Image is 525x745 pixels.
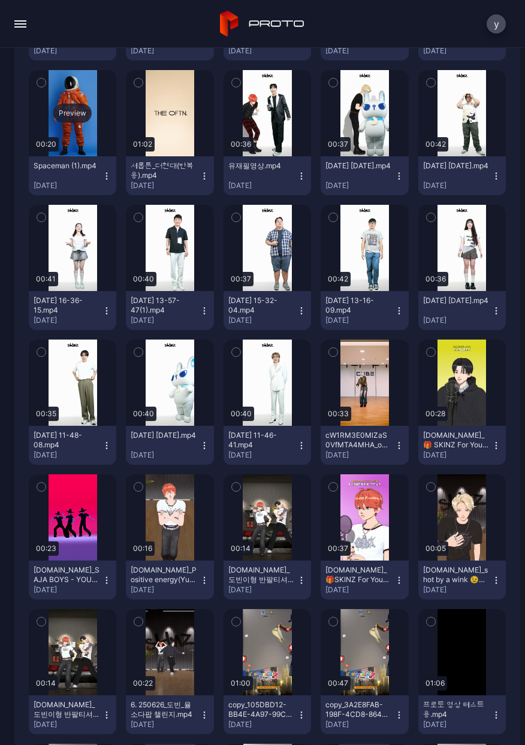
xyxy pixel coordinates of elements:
[325,181,394,190] div: [DATE]
[325,161,391,171] div: 2025-07-27 11-27-32.mp4
[321,291,408,330] button: [DATE] 13-16-09.mp4[DATE]
[228,296,294,315] div: 2025-07-26 15-32-04.mp4
[224,156,311,195] button: 유재필영상.mp4[DATE]
[29,291,116,330] button: [DATE] 16-36-15.mp4[DATE]
[423,296,489,305] div: 2025-07-26 11-27-02.mp4
[34,585,102,595] div: [DATE]
[131,450,199,460] div: [DATE]
[325,700,391,719] div: copy_3A2E8FAB-198F-4CD8-864A-D0EB3B120459.mov
[423,565,489,585] div: SSYouTube.online_shot by a wink 😉🏹 #skinz #스킨즈 #Dael #다엘_1080p.mp4
[228,450,297,460] div: [DATE]
[228,431,294,450] div: 2025-07-26 11-46-41.mp4
[325,720,394,729] div: [DATE]
[228,316,297,325] div: [DATE]
[423,161,489,171] div: 2025-07-26 17-08-24.mp4
[126,426,213,465] button: [DATE] [DATE].mp4[DATE]
[34,296,99,315] div: 2025-07-26 16-36-15.mp4
[131,431,197,440] div: 2025-07-26 11-13-04.mp4
[418,156,506,195] button: [DATE] [DATE].mp4[DATE]
[325,296,391,315] div: 2025-07-26 13-16-09.mp4
[34,450,102,460] div: [DATE]
[321,426,408,465] button: cW1RM3E0MlZaS0VfMTA4MHA_out.mp4[DATE]
[53,104,92,123] div: Preview
[131,181,199,190] div: [DATE]
[418,426,506,465] button: [DOMAIN_NAME]_🎁 SKINZ For You #Cover #[PERSON_NAME] #skinz #KenshiYonezu #[PERSON_NAME]師 #Lemon #...
[131,720,199,729] div: [DATE]
[131,296,197,315] div: 2025-07-26 13-57-47(1).mp4
[34,181,102,190] div: [DATE]
[224,695,311,734] button: copy_105DBD12-BB4E-4A97-99C0-013FC80F8FFD.mov[DATE]
[228,46,297,56] div: [DATE]
[228,565,294,585] div: SSYouTube.online_도빈이형 반팔티셔츠 입은 기념👕🔥 #skinz #dovin #yull #challenge #shorts_1080p(1).mp4
[34,720,102,729] div: [DATE]
[126,291,213,330] button: [DATE] 13-57-47(1).mp4[DATE]
[423,181,491,190] div: [DATE]
[321,561,408,599] button: [DOMAIN_NAME]_🎁SKINZ For You #Cover #YULL #skinz #Yuuri #優里 #driedflowers_1080p.mp4[DATE]
[228,720,297,729] div: [DATE]
[325,585,394,595] div: [DATE]
[131,46,199,56] div: [DATE]
[423,46,491,56] div: [DATE]
[325,431,391,450] div: cW1RM3E0MlZaS0VfMTA4MHA_out.mp4
[325,46,394,56] div: [DATE]
[131,565,197,585] div: SSYouTube.online_Positive energy(Yull ver.)🕺✨ #skinz #스킨즈 #Yull #율 #shorts_1080p.mp4
[487,14,506,34] button: y
[126,695,213,734] button: 6. 250626_도빈_율 소다팝 챌린지.mp4[DATE]
[423,431,489,450] div: SSYouTube.online_🎁 SKINZ For You #Cover #DOVIN #skinz #KenshiYonezu #米津玄師 #Lemon #shorts_1080p.mp4
[131,585,199,595] div: [DATE]
[29,561,116,599] button: [DOMAIN_NAME]_SAJA BOYS - YOUR IDOL by SKINZ #[PERSON_NAME] #[PERSON_NAME] #IlangKwon #kpopdemonh...
[228,585,297,595] div: [DATE]
[228,161,294,171] div: 유재필영상.mp4
[34,565,99,585] div: SSYouTube.online_SAJA BOYS - YOUR IDOL by SKINZ #Dovin #Jaon #IlangKwon #kpopdemonhunters #Sajabo...
[423,585,491,595] div: [DATE]
[325,450,394,460] div: [DATE]
[224,291,311,330] button: [DATE] 15-32-04.mp4[DATE]
[29,426,116,465] button: [DATE] 11-48-08.mp4[DATE]
[126,156,213,195] button: 세롭튼_더현대(반복용).mp4[DATE]
[131,700,197,719] div: 6. 250626_도빈_율 소다팝 챌린지.mp4
[423,450,491,460] div: [DATE]
[228,700,294,719] div: copy_105DBD12-BB4E-4A97-99C0-013FC80F8FFD.mov
[423,700,489,719] div: 프로토 영상 테스트용.mp4
[418,561,506,599] button: [DOMAIN_NAME]_shot by a wink 😉🏹 #skinz #스킨즈 #Dael #다엘_1080p.mp4[DATE]
[29,695,116,734] button: [DOMAIN_NAME]_도빈이형 반팔티셔츠 입은 기념👕🔥 #skinz #[PERSON_NAME] #[PERSON_NAME] #challenge #shorts_1080p.mp...
[321,695,408,734] button: copy_3A2E8FAB-198F-4CD8-864A-D0EB3B120459.mov[DATE]
[131,161,197,180] div: 세롭튼_더현대(반복용).mp4
[423,316,491,325] div: [DATE]
[418,695,506,734] button: 프로토 영상 테스트용.mp4[DATE]
[423,720,491,729] div: [DATE]
[34,161,99,171] div: Spaceman (1).mp4
[224,561,311,599] button: [DOMAIN_NAME]_도빈이형 반팔티셔츠 입은 기념👕🔥 #skinz #[PERSON_NAME] #[PERSON_NAME] #challenge #shorts_1080p(1)...
[418,291,506,330] button: [DATE] [DATE].mp4[DATE]
[325,565,391,585] div: SSYouTube.online_🎁SKINZ For You #Cover #YULL #skinz #Yuuri #優里 #driedflowers_1080p.mp4
[224,426,311,465] button: [DATE] 11-46-41.mp4[DATE]
[34,431,99,450] div: 2025-07-26 11-48-08.mp4
[321,156,408,195] button: [DATE] [DATE].mp4[DATE]
[34,316,102,325] div: [DATE]
[325,316,394,325] div: [DATE]
[228,181,297,190] div: [DATE]
[29,156,116,195] button: Spaceman (1).mp4[DATE]
[34,46,102,56] div: [DATE]
[131,316,199,325] div: [DATE]
[34,700,99,719] div: SSYouTube.online_도빈이형 반팔티셔츠 입은 기념👕🔥 #skinz #dovin #yull #challenge #shorts_1080p.mp4
[126,561,213,599] button: [DOMAIN_NAME]_Positive energy(Yull ver.)🕺✨ #skinz #스킨즈 #Yull #율 #shorts_1080p.mp4[DATE]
